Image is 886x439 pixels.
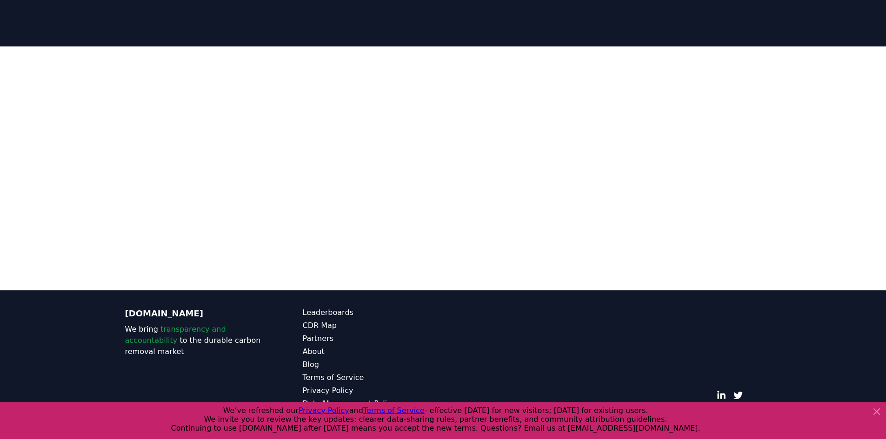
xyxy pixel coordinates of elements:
[303,307,443,318] a: Leaderboards
[717,391,726,400] a: LinkedIn
[125,324,266,357] p: We bring to the durable carbon removal market
[125,325,226,345] span: transparency and accountability
[303,346,443,357] a: About
[303,398,443,409] a: Data Management Policy
[303,359,443,370] a: Blog
[303,320,443,331] a: CDR Map
[125,307,266,320] p: [DOMAIN_NAME]
[303,333,443,344] a: Partners
[303,372,443,383] a: Terms of Service
[733,391,743,400] a: Twitter
[303,385,443,396] a: Privacy Policy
